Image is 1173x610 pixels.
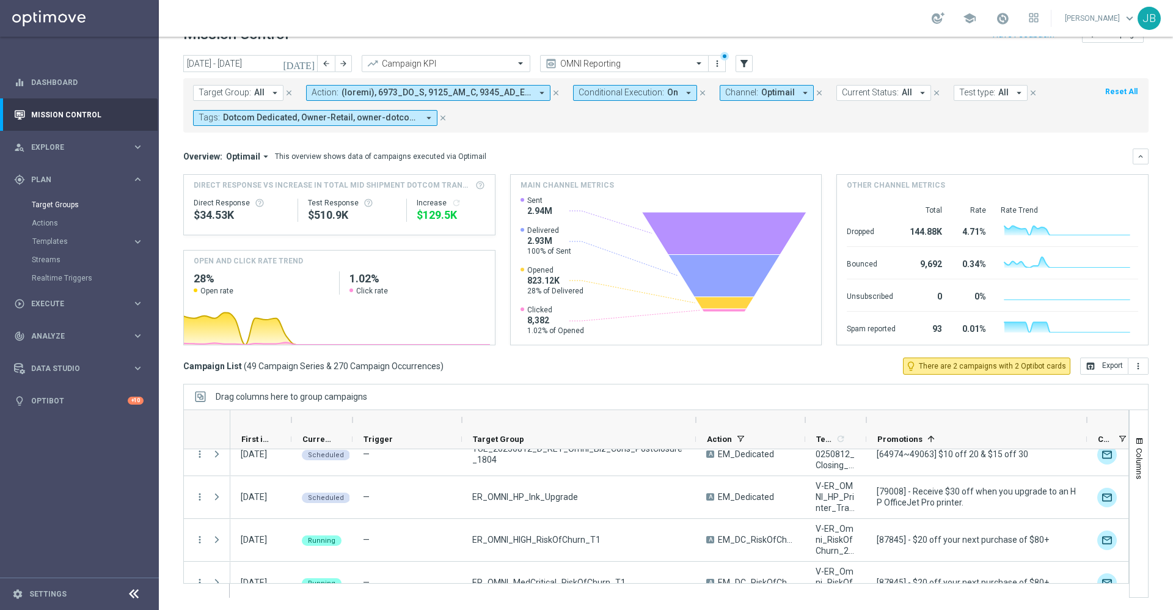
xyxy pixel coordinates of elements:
button: Channel: Optimail arrow_drop_down [720,85,814,101]
div: Rate [957,205,986,215]
i: more_vert [194,577,205,588]
i: track_changes [14,331,25,342]
i: trending_up [367,57,379,70]
h4: OPEN AND CLICK RATE TREND [194,255,303,266]
span: Running [308,579,335,587]
div: Unsubscribed [847,285,896,305]
button: keyboard_arrow_down [1133,149,1149,164]
i: close [439,114,447,122]
span: [87845] - $20 off your next purchase of $80+ [877,577,1049,588]
i: settings [12,589,23,600]
button: close [283,86,294,100]
span: TUE_20250812_D_RET_Omni_Biz_Cons_PostClosure_1804 [472,443,685,465]
button: more_vert [711,56,723,71]
i: refresh [451,198,461,208]
button: filter_alt [736,55,753,72]
button: more_vert [194,491,205,502]
span: school [963,12,976,25]
i: arrow_drop_down [1014,87,1025,98]
div: Optimail [1097,573,1117,593]
i: open_in_browser [1086,361,1095,371]
span: A [706,493,714,501]
span: 1.02% of Opened [527,326,584,336]
span: Plan [31,176,132,183]
button: arrow_forward [335,55,352,72]
span: EM_Dedicated [718,491,774,502]
span: A [706,450,714,458]
span: A [706,579,714,586]
div: Optibot [14,384,144,417]
multiple-options-button: Export to CSV [1080,361,1149,370]
span: Target Group: [199,87,251,98]
i: more_vert [712,59,722,68]
span: Conditional Execution: [579,87,664,98]
span: EM_DC_RiskOfChurn [718,534,795,545]
div: Explore [14,142,132,153]
div: Dashboard [14,66,144,98]
button: Templates keyboard_arrow_right [32,237,144,246]
i: equalizer [14,77,25,88]
button: more_vert [1128,358,1149,375]
span: Action [707,435,732,444]
a: Realtime Triggers [32,273,127,283]
i: preview [545,57,557,70]
div: Rate Trend [1001,205,1138,215]
a: Streams [32,255,127,265]
img: Optimail [1097,531,1117,550]
button: play_circle_outline Execute keyboard_arrow_right [13,299,144,309]
div: $34,533 [194,208,288,222]
div: Optimail [1097,488,1117,507]
span: Opened [527,265,583,275]
i: lightbulb_outline [905,361,916,372]
span: 823.12K [527,275,583,286]
span: Optimail [761,87,795,98]
i: close [285,89,293,97]
span: — [363,449,370,459]
span: EM_Dedicated [718,449,774,460]
button: close [814,86,825,100]
i: keyboard_arrow_right [132,330,144,342]
span: A [706,536,714,543]
div: Dropped [847,221,896,240]
button: lightbulb_outline There are 2 campaigns with 2 Optibot cards [903,358,1070,375]
input: Select date range [183,55,318,72]
span: Channel [1098,435,1114,444]
span: keyboard_arrow_down [1123,12,1136,25]
h2: 28% [194,271,329,286]
span: Optimail [226,151,260,162]
div: +10 [128,397,144,405]
span: V-ER_Omni_RiskOfChurn_20off80_T1_barcode [816,566,856,599]
span: ER_OMNI_MedCritical_RiskOfChurn_T1 [472,577,626,588]
div: Row Groups [216,392,367,402]
div: JB [1138,7,1161,30]
span: ( [244,361,247,372]
i: more_vert [1133,361,1143,371]
span: 100% of Sent [527,246,571,256]
div: 0.01% [957,318,986,337]
button: Reset All [1104,85,1139,98]
button: Tags: Dotcom Dedicated, Owner-Retail, owner-dotcom-dedicated, owner-omni-dedicated, owner-retail ... [193,110,437,126]
button: arrow_back [318,55,335,72]
span: Channel: [725,87,758,98]
span: Analyze [31,333,132,340]
a: Actions [32,218,127,228]
span: Tags: [199,112,220,123]
div: Plan [14,174,132,185]
span: All [254,87,265,98]
span: [87845] - $20 off your next purchase of $80+ [877,534,1049,545]
span: 49 Campaign Series & 270 Campaign Occurrences [247,361,440,372]
div: $510,895 [308,208,396,222]
i: close [1029,89,1037,97]
button: Data Studio keyboard_arrow_right [13,364,144,373]
button: close [437,111,448,125]
button: track_changes Analyze keyboard_arrow_right [13,331,144,341]
colored-tag: Scheduled [302,449,350,460]
h4: Main channel metrics [521,180,614,191]
i: arrow_drop_down [423,112,434,123]
div: $129,499 [417,208,484,222]
button: equalizer Dashboard [13,78,144,87]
